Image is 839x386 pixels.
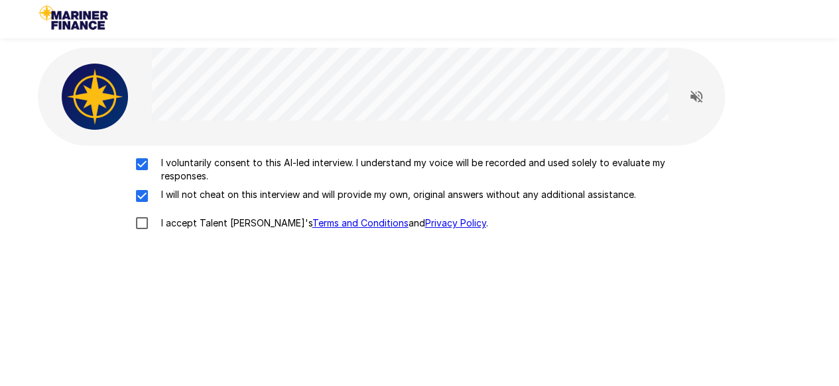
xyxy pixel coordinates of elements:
p: I voluntarily consent to this AI-led interview. I understand my voice will be recorded and used s... [156,156,712,183]
a: Terms and Conditions [312,217,409,228]
button: Read questions aloud [683,83,710,110]
p: I will not cheat on this interview and will provide my own, original answers without any addition... [156,188,636,201]
a: Privacy Policy [425,217,486,228]
img: mariner_avatar.png [62,64,128,130]
p: I accept Talent [PERSON_NAME]'s and . [156,217,488,230]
